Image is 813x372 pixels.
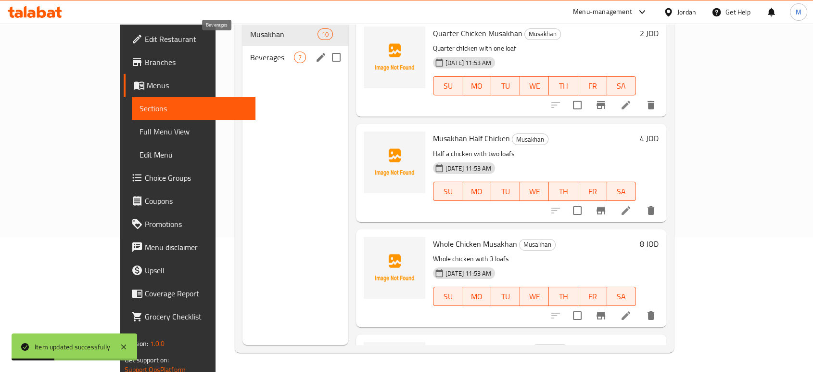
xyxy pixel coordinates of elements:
[466,290,487,304] span: MO
[124,189,255,213] a: Coupons
[639,199,662,222] button: delete
[582,185,603,199] span: FR
[318,30,332,39] span: 10
[433,287,462,306] button: SU
[567,95,587,115] span: Select to update
[433,131,510,146] span: Musakhan Half Chicken
[520,76,549,95] button: WE
[140,103,248,114] span: Sections
[250,52,294,63] span: Beverages
[491,182,520,201] button: TU
[125,354,169,366] span: Get support on:
[145,218,248,230] span: Promotions
[124,282,255,305] a: Coverage Report
[124,51,255,74] a: Branches
[549,76,578,95] button: TH
[589,304,612,327] button: Branch-specific-item
[578,287,607,306] button: FR
[620,310,632,321] a: Edit menu item
[433,148,636,160] p: Half a chicken with two loafs
[433,253,636,265] p: Whole chicken with 3 loafs
[525,28,560,40] span: Musakhan
[491,287,520,306] button: TU
[462,287,491,306] button: MO
[524,79,545,93] span: WE
[611,290,632,304] span: SA
[639,304,662,327] button: delete
[147,80,248,91] span: Menus
[512,134,548,145] span: Musakhan
[433,42,636,54] p: Quarter chicken with one loaf
[582,290,603,304] span: FR
[124,166,255,189] a: Choice Groups
[611,79,632,93] span: SA
[242,19,348,73] nav: Menu sections
[294,53,305,62] span: 7
[466,185,487,199] span: MO
[150,337,165,350] span: 1.0.0
[364,132,425,193] img: Musakhan Half Chicken
[578,182,607,201] button: FR
[639,93,662,117] button: delete
[124,27,255,51] a: Edit Restaurant
[532,345,568,356] span: Musakhan
[294,52,306,63] div: items
[589,199,612,222] button: Branch-specific-item
[553,290,574,304] span: TH
[145,311,248,322] span: Grocery Checklist
[607,287,636,306] button: SA
[553,185,574,199] span: TH
[620,99,632,111] a: Edit menu item
[589,93,612,117] button: Branch-specific-item
[640,27,659,40] h6: 2 JOD
[640,237,659,251] h6: 8 JOD
[437,79,458,93] span: SU
[242,23,348,46] div: Musakhan10
[677,7,696,17] div: Jordan
[433,26,522,40] span: Quarter Chicken Musakhan
[145,172,248,184] span: Choice Groups
[620,205,632,216] a: Edit menu item
[796,7,801,17] span: M
[578,76,607,95] button: FR
[145,265,248,276] span: Upsell
[442,269,495,278] span: [DATE] 11:53 AM
[437,290,458,304] span: SU
[145,195,248,207] span: Coupons
[462,182,491,201] button: MO
[242,46,348,69] div: Beverages7edit
[318,28,333,40] div: items
[607,76,636,95] button: SA
[314,50,328,65] button: edit
[549,287,578,306] button: TH
[520,182,549,201] button: WE
[520,287,549,306] button: WE
[124,259,255,282] a: Upsell
[250,28,318,40] div: Musakhan
[567,200,587,221] span: Select to update
[145,241,248,253] span: Menu disclaimer
[520,239,555,250] span: Musakhan
[553,79,574,93] span: TH
[573,6,632,18] div: Menu-management
[437,185,458,199] span: SU
[442,58,495,67] span: [DATE] 11:53 AM
[491,76,520,95] button: TU
[132,143,255,166] a: Edit Menu
[524,185,545,199] span: WE
[519,239,556,251] div: Musakhan
[495,185,516,199] span: TU
[433,76,462,95] button: SU
[495,290,516,304] span: TU
[611,185,632,199] span: SA
[549,182,578,201] button: TH
[145,288,248,299] span: Coverage Report
[145,33,248,45] span: Edit Restaurant
[124,74,255,97] a: Menus
[145,56,248,68] span: Branches
[140,149,248,160] span: Edit Menu
[364,27,425,88] img: Quarter Chicken Musakhan
[433,237,517,251] span: Whole Chicken Musakhan
[124,236,255,259] a: Menu disclaimer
